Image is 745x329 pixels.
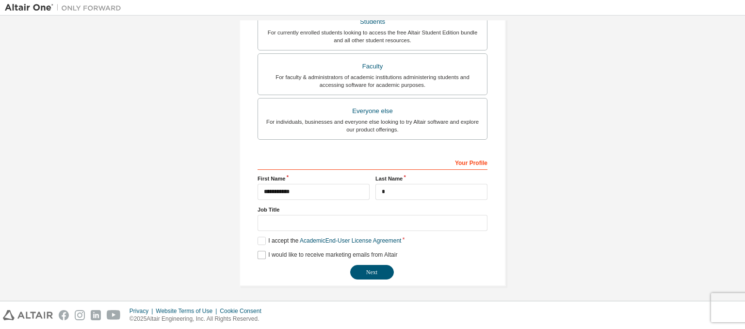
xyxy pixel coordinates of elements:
img: Altair One [5,3,126,13]
img: instagram.svg [75,310,85,320]
img: facebook.svg [59,310,69,320]
div: For individuals, businesses and everyone else looking to try Altair software and explore our prod... [264,118,481,133]
button: Next [350,265,394,280]
label: Job Title [258,206,487,214]
img: linkedin.svg [91,310,101,320]
label: I would like to receive marketing emails from Altair [258,251,397,259]
a: Academic End-User License Agreement [300,237,401,244]
div: Privacy [130,307,156,315]
div: For faculty & administrators of academic institutions administering students and accessing softwa... [264,73,481,89]
div: Website Terms of Use [156,307,220,315]
div: For currently enrolled students looking to access the free Altair Student Edition bundle and all ... [264,29,481,44]
div: Faculty [264,60,481,73]
div: Students [264,15,481,29]
img: altair_logo.svg [3,310,53,320]
div: Your Profile [258,154,487,170]
p: © 2025 Altair Engineering, Inc. All Rights Reserved. [130,315,267,323]
div: Everyone else [264,104,481,118]
label: I accept the [258,237,401,245]
label: First Name [258,175,370,182]
label: Last Name [375,175,487,182]
img: youtube.svg [107,310,121,320]
div: Cookie Consent [220,307,267,315]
